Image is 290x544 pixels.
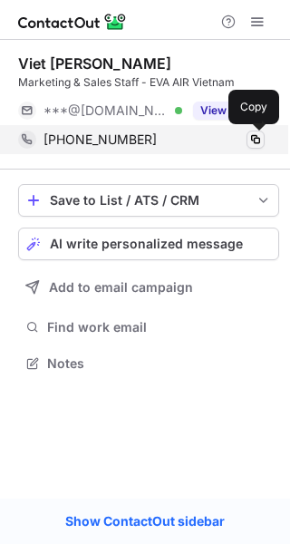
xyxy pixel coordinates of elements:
button: Reveal Button [193,102,265,120]
div: Viet [PERSON_NAME] [18,54,171,73]
div: Save to List / ATS / CRM [50,193,247,208]
span: ***@[DOMAIN_NAME] [43,102,169,119]
a: Show ContactOut sidebar [47,508,243,535]
span: Add to email campaign [49,280,193,295]
span: Notes [47,355,272,372]
span: AI write personalized message [50,237,243,251]
button: save-profile-one-click [18,184,279,217]
span: Find work email [47,319,272,335]
button: AI write personalized message [18,228,279,260]
span: [PHONE_NUMBER] [43,131,157,148]
button: Find work email [18,315,279,340]
button: Add to email campaign [18,271,279,304]
img: ContactOut v5.3.10 [18,11,127,33]
div: Marketing & Sales Staff - EVA AIR Vietnam [18,74,279,91]
button: Notes [18,351,279,376]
